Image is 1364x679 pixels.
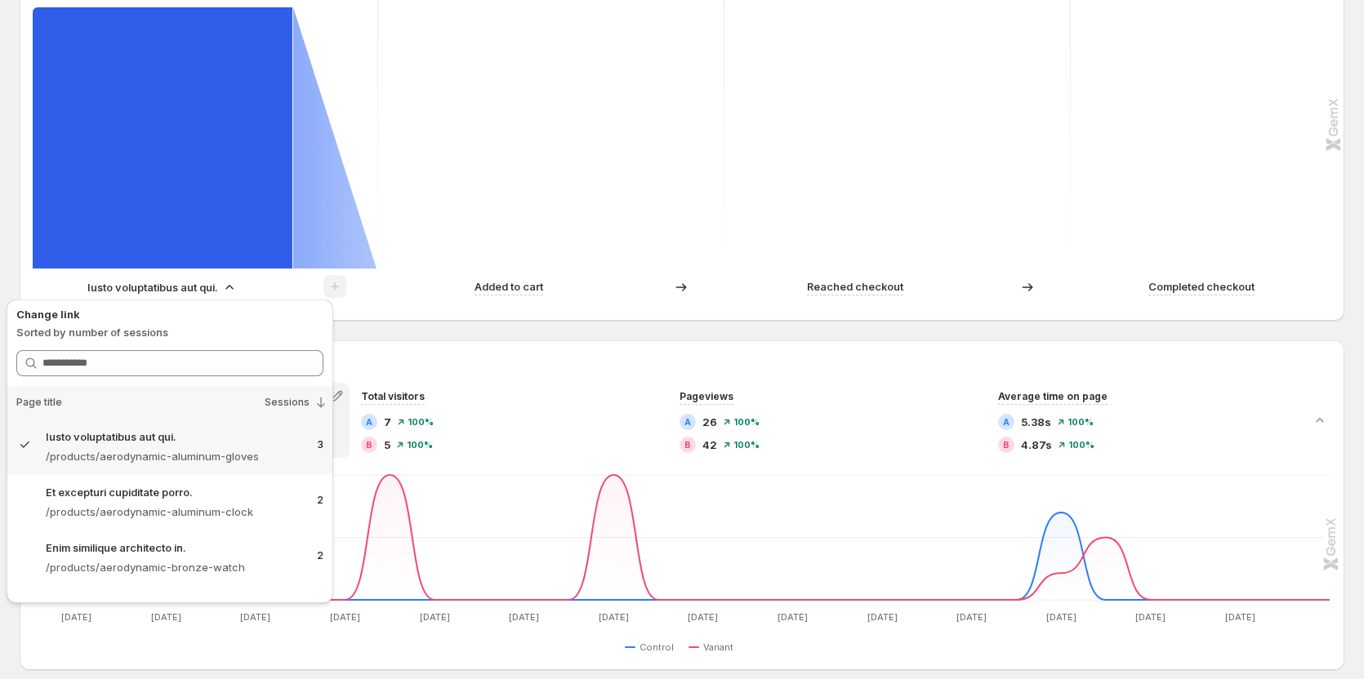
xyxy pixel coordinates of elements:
[1068,417,1094,427] span: 100%
[46,448,270,464] p: /products/aerodynamic-aluminum-gloves
[283,494,323,507] p: 2
[265,396,310,409] span: Sessions
[330,611,360,623] text: [DATE]
[1308,409,1331,432] button: Collapse chart
[46,559,270,575] p: /products/aerodynamic-bronze-watch
[867,611,898,623] text: [DATE]
[1046,611,1076,623] text: [DATE]
[46,484,193,500] p: Et excepturi cupiditate porro.
[407,440,433,450] span: 100%
[625,637,680,657] button: Control
[702,414,717,430] span: 26
[16,324,323,340] p: Sorted by number of sessions
[956,611,987,623] text: [DATE]
[689,637,740,657] button: Variant
[509,611,539,623] text: [DATE]
[420,611,450,623] text: [DATE]
[16,306,323,322] p: Change link
[1003,440,1010,450] h2: B
[240,611,270,623] text: [DATE]
[1021,414,1051,430] span: 5.38s
[408,417,434,427] span: 100%
[361,390,425,402] span: Total visitors
[599,611,629,623] text: [DATE]
[366,417,372,427] h2: A
[475,278,543,295] p: Added to cart
[46,428,176,445] p: Iusto voluptatibus aut qui.
[46,539,186,556] p: Enim similique architecto in.
[680,390,733,402] span: Pageviews
[703,641,733,654] span: Variant
[1225,611,1255,623] text: [DATE]
[807,278,903,295] p: Reached checkout
[151,611,181,623] text: [DATE]
[61,611,91,623] text: [DATE]
[1135,611,1166,623] text: [DATE]
[283,549,323,562] p: 2
[16,396,62,409] span: Page title
[778,611,808,623] text: [DATE]
[1148,278,1255,295] p: Completed checkout
[87,279,218,295] p: Iusto voluptatibus aut qui.
[684,417,691,427] h2: A
[1003,417,1010,427] h2: A
[688,611,718,623] text: [DATE]
[384,414,391,430] span: 7
[733,417,760,427] span: 100%
[1021,437,1052,453] span: 4.87s
[684,440,691,450] h2: B
[640,641,674,654] span: Control
[998,390,1108,402] span: Average time on page
[384,437,390,453] span: 5
[733,440,760,450] span: 100%
[366,440,372,450] h2: B
[33,353,1331,370] h2: Performance over time
[702,437,717,453] span: 42
[46,595,270,611] p: 2021 decoration creative 3D LED night light table lamp children bedroo
[283,438,323,451] p: 3
[46,504,270,520] p: /products/aerodynamic-aluminum-clock
[1068,440,1094,450] span: 100%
